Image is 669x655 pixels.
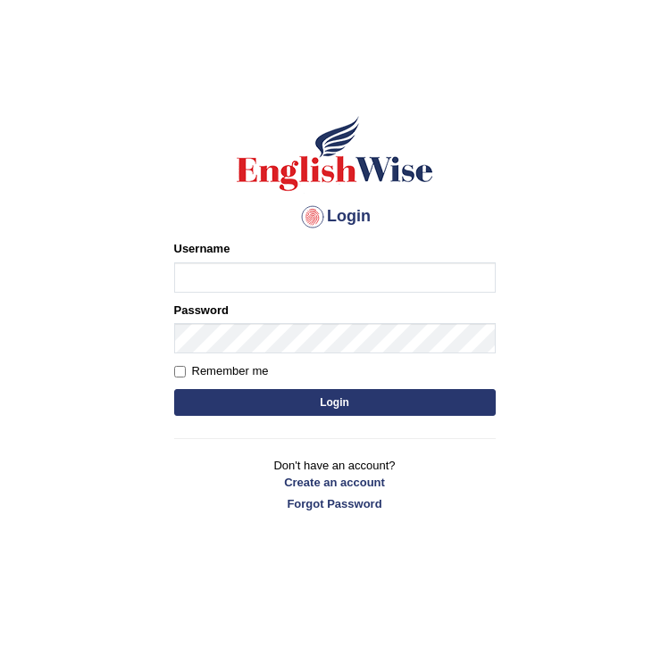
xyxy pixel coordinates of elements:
[174,302,229,319] label: Password
[233,113,437,194] img: Logo of English Wise sign in for intelligent practice with AI
[174,389,496,416] button: Login
[174,474,496,491] a: Create an account
[174,203,496,231] h4: Login
[174,366,186,377] input: Remember me
[174,362,269,380] label: Remember me
[174,495,496,512] a: Forgot Password
[174,240,230,257] label: Username
[174,457,496,512] p: Don't have an account?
